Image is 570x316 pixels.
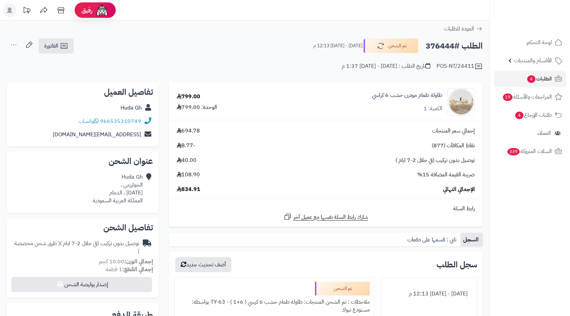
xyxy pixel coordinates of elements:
a: طاولة طعام مودرن خشب 6 كراسي [372,91,442,99]
a: [EMAIL_ADDRESS][DOMAIN_NAME] [53,130,141,139]
span: 108.90 [177,171,200,179]
a: السلات المتروكة339 [494,143,566,160]
span: 694.78 [177,127,200,135]
a: الفاتورة [39,38,74,53]
a: 966535310749 [100,117,141,125]
span: نقاط المكافآت (877) [432,142,475,150]
span: -8.77 [177,142,195,150]
a: الطلبات4 [494,71,566,87]
h2: تفاصيل العميل [12,88,153,96]
a: شارك رابط السلة نفسها مع عميل آخر [283,213,368,221]
small: 10.00 كجم [99,257,153,266]
a: السجل [460,233,483,247]
a: طلبات الإرجاع4 [494,107,566,123]
button: إصدار بوليصة الشحن [11,277,152,292]
span: 4 [515,112,523,119]
div: تاريخ الطلب : [DATE] - [DATE] 1:37 م [342,62,430,70]
span: الطلبات [527,74,552,84]
span: الفاتورة [44,42,58,50]
span: إجمالي سعر المنتجات [432,127,475,135]
span: طلبات الإرجاع [515,110,552,120]
button: تم الشحن [364,39,418,53]
span: 339 [507,148,520,155]
small: [DATE] - [DATE] 12:13 م [313,42,363,49]
div: الكمية: 1 [423,105,442,113]
span: لوحة التحكم [527,38,552,47]
span: العملاء [537,128,551,138]
span: شارك رابط السلة نفسها مع عميل آخر [293,213,368,221]
strong: إجمالي الوزن: [124,257,153,266]
h3: سجل الطلب [436,261,477,269]
a: العملاء [494,125,566,141]
div: الوحدة: 799.00 [177,103,217,111]
a: واتساب [78,117,99,125]
a: تابي : قسمها على دفعات [405,233,460,247]
span: توصيل بدون تركيب (في خلال 2-7 ايام ) [395,156,475,164]
div: Huda Gh الخوارزمي ، [DATE] ، الدمام المملكة العربية السعودية [93,173,143,204]
a: تحديثات المنصة [18,3,35,19]
a: العودة للطلبات [444,25,483,33]
span: الأقسام والمنتجات [514,56,552,65]
a: المراجعات والأسئلة19 [494,89,566,105]
span: 834.91 [177,186,200,193]
button: أضف تحديث جديد [175,257,231,272]
span: ( طرق شحن مخصصة ) [14,239,139,255]
span: السلات المتروكة [507,147,552,156]
div: رابط السلة [172,205,480,213]
div: توصيل بدون تركيب (في خلال 2-7 ايام ) [12,240,139,255]
div: POS-NT/24411 [436,62,483,71]
small: 1 قطعة [106,265,153,274]
h2: تفاصيل الشحن [12,224,153,232]
div: [DATE] - [DATE] 12:13 م [385,287,473,301]
span: رفيق [81,6,92,14]
span: 4 [527,75,535,83]
a: لوحة التحكم [494,34,566,51]
strong: إجمالي القطع: [122,265,153,274]
img: 1752668200-1-90x90.jpg [448,88,474,116]
img: ai-face.png [95,3,109,17]
span: الإجمالي النهائي [443,186,475,193]
h2: عنوان الشحن [12,157,153,165]
span: 40.00 [177,156,197,164]
h2: الطلب #376444 [426,39,483,53]
span: 19 [503,93,512,101]
div: تم الشحن [315,282,370,295]
span: ضريبة القيمة المضافة 15% [417,171,475,179]
div: 799.00 [177,93,200,101]
a: Huda Gh [121,104,142,112]
span: المراجعات والأسئلة [502,92,552,102]
span: العودة للطلبات [444,25,474,33]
